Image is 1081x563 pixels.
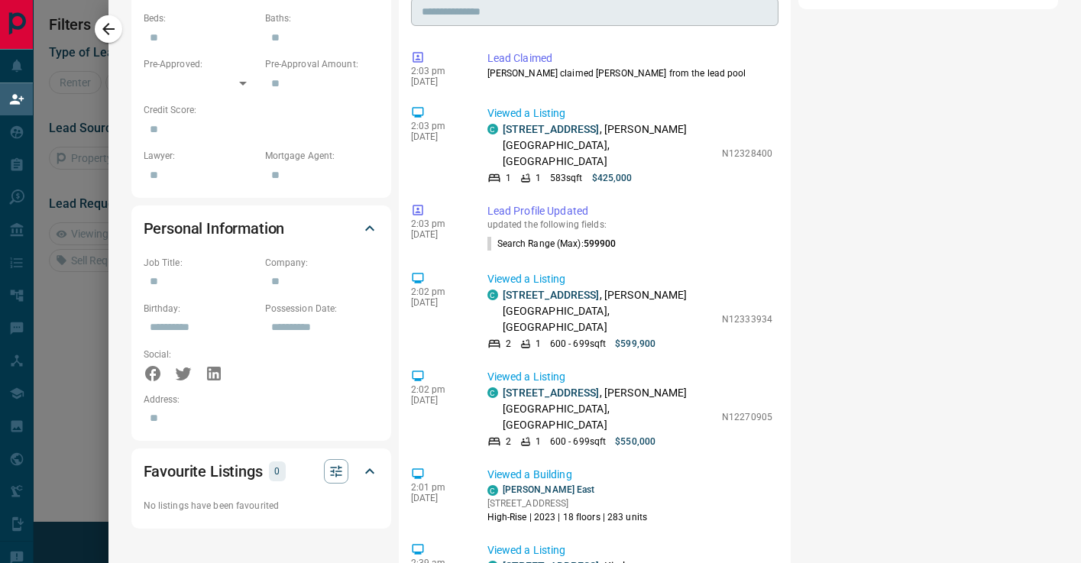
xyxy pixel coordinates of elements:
[411,482,464,493] p: 2:01 pm
[411,218,464,229] p: 2:03 pm
[503,289,600,301] a: [STREET_ADDRESS]
[411,229,464,240] p: [DATE]
[503,387,600,399] a: [STREET_ADDRESS]
[550,435,606,448] p: 600 - 699 sqft
[487,542,773,558] p: Viewed a Listing
[722,410,772,424] p: N12270905
[487,237,617,251] p: Search Range (Max) :
[503,123,600,135] a: [STREET_ADDRESS]
[265,256,379,270] p: Company:
[144,11,257,25] p: Beds:
[506,337,511,351] p: 2
[615,435,655,448] p: $550,000
[144,348,257,361] p: Social:
[265,302,379,315] p: Possession Date:
[487,387,498,398] div: condos.ca
[536,337,541,351] p: 1
[550,337,606,351] p: 600 - 699 sqft
[265,149,379,163] p: Mortgage Agent:
[487,510,648,524] p: High-Rise | 2023 | 18 floors | 283 units
[144,57,257,71] p: Pre-Approved:
[615,337,655,351] p: $599,900
[503,121,714,170] p: , [PERSON_NAME][GEOGRAPHIC_DATA], [GEOGRAPHIC_DATA]
[503,287,714,335] p: , [PERSON_NAME][GEOGRAPHIC_DATA], [GEOGRAPHIC_DATA]
[487,271,773,287] p: Viewed a Listing
[144,459,263,484] h2: Favourite Listings
[487,66,773,80] p: [PERSON_NAME] claimed [PERSON_NAME] from the lead pool
[487,219,773,230] p: updated the following fields:
[487,290,498,300] div: condos.ca
[411,121,464,131] p: 2:03 pm
[411,286,464,297] p: 2:02 pm
[144,499,379,513] p: No listings have been favourited
[506,171,511,185] p: 1
[144,216,285,241] h2: Personal Information
[411,66,464,76] p: 2:03 pm
[411,395,464,406] p: [DATE]
[487,497,648,510] p: [STREET_ADDRESS]
[144,302,257,315] p: Birthday:
[265,57,379,71] p: Pre-Approval Amount:
[722,312,772,326] p: N12333934
[487,124,498,134] div: condos.ca
[536,435,541,448] p: 1
[550,171,583,185] p: 583 sqft
[487,369,773,385] p: Viewed a Listing
[144,453,379,490] div: Favourite Listings0
[144,256,257,270] p: Job Title:
[144,103,379,117] p: Credit Score:
[487,485,498,496] div: condos.ca
[487,467,773,483] p: Viewed a Building
[411,131,464,142] p: [DATE]
[144,393,379,406] p: Address:
[487,203,773,219] p: Lead Profile Updated
[265,11,379,25] p: Baths:
[411,76,464,87] p: [DATE]
[273,463,281,480] p: 0
[503,484,595,495] a: [PERSON_NAME] East
[144,149,257,163] p: Lawyer:
[144,210,379,247] div: Personal Information
[592,171,633,185] p: $425,000
[506,435,511,448] p: 2
[411,297,464,308] p: [DATE]
[503,385,714,433] p: , [PERSON_NAME][GEOGRAPHIC_DATA], [GEOGRAPHIC_DATA]
[487,50,773,66] p: Lead Claimed
[411,493,464,503] p: [DATE]
[584,238,617,249] span: 599900
[722,147,772,160] p: N12328400
[536,171,541,185] p: 1
[411,384,464,395] p: 2:02 pm
[487,105,773,121] p: Viewed a Listing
